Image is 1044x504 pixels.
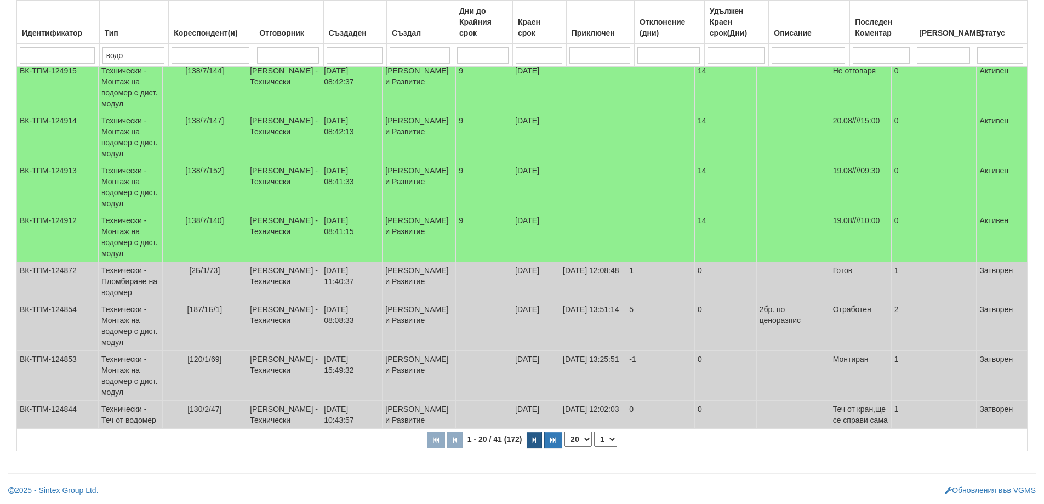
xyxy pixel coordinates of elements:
[569,25,631,41] div: Приключен
[17,112,99,162] td: ВК-ТПМ-124914
[695,401,757,429] td: 0
[626,262,695,301] td: 1
[387,1,454,44] th: Създал: No sort applied, activate to apply an ascending sort
[247,63,321,112] td: [PERSON_NAME] - Технически
[254,1,323,44] th: Отговорник: No sort applied, activate to apply an ascending sort
[321,262,383,301] td: [DATE] 11:40:37
[833,216,880,225] span: 19.08////10:00
[833,66,876,75] span: Не отговаря
[833,116,880,125] span: 20.08////15:00
[321,401,383,429] td: [DATE] 10:43:57
[850,1,914,44] th: Последен Коментар: No sort applied, activate to apply an ascending sort
[321,112,383,162] td: [DATE] 08:42:13
[977,112,1028,162] td: Активен
[383,262,456,301] td: [PERSON_NAME] и Развитие
[833,355,869,364] span: Монтиран
[695,162,757,212] td: 14
[512,212,560,262] td: [DATE]
[945,486,1036,495] a: Обновления във VGMS
[695,262,757,301] td: 0
[465,435,525,444] span: 1 - 20 / 41 (172)
[891,212,977,262] td: 0
[512,162,560,212] td: [DATE]
[383,63,456,112] td: [PERSON_NAME] и Развитие
[695,112,757,162] td: 14
[169,1,254,44] th: Кореспондент(и): No sort applied, activate to apply an ascending sort
[704,1,768,44] th: Удължен Краен срок(Дни): No sort applied, activate to apply an ascending sort
[98,401,162,429] td: Технически - Теч от водомер
[695,63,757,112] td: 14
[527,432,542,448] button: Следваща страница
[512,301,560,351] td: [DATE]
[695,301,757,351] td: 0
[564,432,592,447] select: Брой редове на страница
[17,262,99,301] td: ВК-ТПМ-124872
[247,162,321,212] td: [PERSON_NAME] - Технически
[977,212,1028,262] td: Активен
[185,166,224,175] span: [138/7/152]
[977,63,1028,112] td: Активен
[187,355,221,364] span: [120/1/69]
[383,301,456,351] td: [PERSON_NAME] и Развитие
[98,212,162,262] td: Технически - Монтаж на водомер с дист. модул
[833,305,871,314] span: Отработен
[321,162,383,212] td: [DATE] 08:41:33
[891,63,977,112] td: 0
[891,262,977,301] td: 1
[17,63,99,112] td: ВК-ТПМ-124915
[833,166,880,175] span: 19.08////09:30
[247,351,321,401] td: [PERSON_NAME] - Технически
[247,212,321,262] td: [PERSON_NAME] - Технически
[187,405,221,414] span: [130/2/47]
[383,112,456,162] td: [PERSON_NAME] и Развитие
[172,25,251,41] div: Кореспондент(и)
[321,351,383,401] td: [DATE] 15:49:32
[917,25,971,41] div: [PERSON_NAME]
[626,401,695,429] td: 0
[457,3,510,41] div: Дни до Крайния срок
[383,351,456,401] td: [PERSON_NAME] и Развитие
[459,66,463,75] span: 9
[914,1,974,44] th: Брой Файлове: No sort applied, activate to apply an ascending sort
[98,63,162,112] td: Технически - Монтаж на водомер с дист. модул
[833,405,888,424] span: Теч от кран,ще се справи сама
[772,25,847,41] div: Описание
[20,25,96,41] div: Идентификатор
[447,432,463,448] button: Предишна страница
[17,212,99,262] td: ВК-ТПМ-124912
[321,212,383,262] td: [DATE] 08:41:15
[98,112,162,162] td: Технически - Монтаж на водомер с дист. модул
[189,266,220,275] span: [2Б/1/73]
[257,25,320,41] div: Отговорник
[383,212,456,262] td: [PERSON_NAME] и Развитие
[247,301,321,351] td: [PERSON_NAME] - Технически
[566,1,634,44] th: Приключен: No sort applied, activate to apply an ascending sort
[247,112,321,162] td: [PERSON_NAME] - Технически
[695,351,757,401] td: 0
[977,162,1028,212] td: Активен
[891,401,977,429] td: 1
[560,301,626,351] td: [DATE] 13:51:14
[99,1,168,44] th: Тип: No sort applied, activate to apply an ascending sort
[512,1,566,44] th: Краен срок: No sort applied, activate to apply an ascending sort
[102,25,166,41] div: Тип
[891,301,977,351] td: 2
[247,262,321,301] td: [PERSON_NAME] - Технически
[708,3,766,41] div: Удължен Краен срок(Дни)
[891,162,977,212] td: 0
[512,112,560,162] td: [DATE]
[853,14,911,41] div: Последен Коментар
[512,262,560,301] td: [DATE]
[383,162,456,212] td: [PERSON_NAME] и Развитие
[247,401,321,429] td: [PERSON_NAME] - Технически
[390,25,451,41] div: Създал
[185,216,224,225] span: [138/7/140]
[17,401,99,429] td: ВК-ТПМ-124844
[187,305,222,314] span: [187/1Б/1]
[977,351,1028,401] td: Затворен
[185,66,224,75] span: [138/7/144]
[891,112,977,162] td: 0
[560,351,626,401] td: [DATE] 13:25:51
[323,1,387,44] th: Създаден: No sort applied, activate to apply an ascending sort
[17,162,99,212] td: ВК-ТПМ-124913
